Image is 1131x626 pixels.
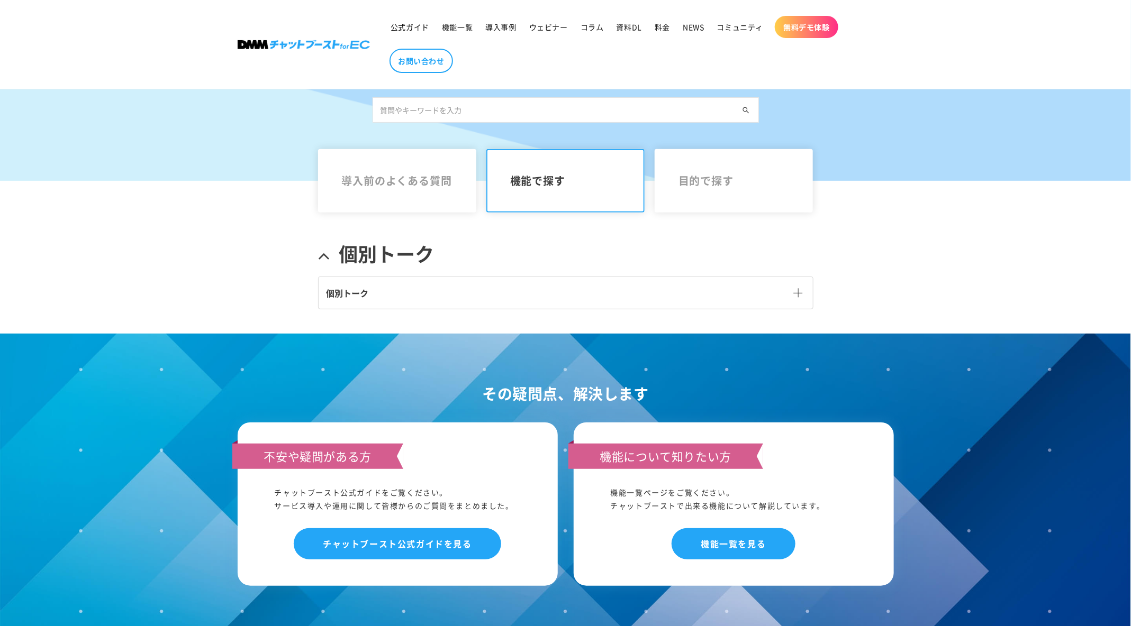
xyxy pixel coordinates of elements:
span: 個別トーク [339,241,435,266]
a: 無料デモ体験 [775,16,838,38]
a: 導入事例 [479,16,522,38]
span: 導入前のよくある質問 [342,174,453,187]
a: 個別トーク [318,231,813,277]
span: 機能一覧 [442,22,473,32]
img: 株式会社DMM Boost [238,40,370,49]
div: 機能一覧ページをご覧ください。 チャットブーストで出来る機能について解説しています。 [611,486,857,512]
a: 導入前のよくある質問 [318,149,477,213]
a: 機能一覧 [436,16,479,38]
span: NEWS [683,22,704,32]
a: NEWS [676,16,710,38]
div: チャットブースト公式ガイドをご覧ください。 サービス導入や運用に関して皆様からのご質問をまとめました。 [275,486,521,512]
a: 公式ガイド [384,16,436,38]
a: 目的で探す [655,149,813,213]
span: ウェビナー [529,22,568,32]
span: 公式ガイド [391,22,429,32]
h3: 機能について知りたい方 [568,444,764,469]
span: 料金 [655,22,670,32]
span: コミュニティ [717,22,764,32]
a: 料金 [648,16,676,38]
span: 無料デモ体験 [783,22,830,32]
a: 機能で探す [486,149,645,213]
span: 導入事例 [485,22,516,32]
a: コミュニティ [711,16,770,38]
span: 資料DL [617,22,642,32]
img: Search [743,107,749,114]
span: お問い合わせ [398,56,445,66]
span: 機能で探す [510,174,621,187]
a: ウェビナー [523,16,574,38]
a: お問い合わせ [390,49,453,73]
span: コラム [581,22,604,32]
a: 個別トーク [319,277,813,309]
a: コラム [574,16,610,38]
input: 質問やキーワードを入力 [373,97,759,123]
span: 個別トーク [327,287,369,299]
a: 資料DL [610,16,648,38]
a: 機能一覧を見る [672,528,795,559]
a: チャットブースト公式ガイドを見る [294,528,501,559]
h2: その疑問点、解決します [238,381,894,407]
span: 目的で探す [678,174,790,187]
h3: 不安や疑問がある方 [232,444,403,469]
